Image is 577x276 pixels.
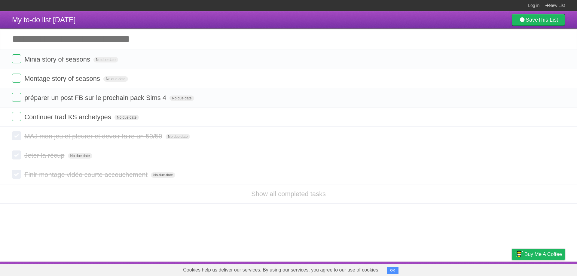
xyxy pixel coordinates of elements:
span: Cookies help us deliver our services. By using our services, you agree to our use of cookies. [177,264,386,276]
span: Jeter la récup [24,152,66,159]
span: Finir montage vidéo courte accouchement [24,171,149,178]
span: No due date [93,57,118,62]
span: No due date [114,115,139,120]
label: Done [12,54,21,63]
a: SaveThis List [512,14,565,26]
span: No due date [151,172,175,178]
a: Terms [484,263,497,274]
a: Buy me a coffee [512,249,565,260]
span: Buy me a coffee [524,249,562,259]
label: Done [12,150,21,159]
a: Privacy [504,263,520,274]
span: Montage story of seasons [24,75,102,82]
label: Done [12,170,21,179]
span: Minia story of seasons [24,56,92,63]
span: préparer un post FB sur le prochain pack Sims 4 [24,94,168,102]
a: Developers [452,263,476,274]
label: Done [12,112,21,121]
a: Suggest a feature [527,263,565,274]
span: No due date [169,96,194,101]
a: About [432,263,444,274]
label: Done [12,131,21,140]
label: Done [12,93,21,102]
span: Continuer trad KS archetypes [24,113,113,121]
img: Buy me a coffee [515,249,523,259]
span: No due date [103,76,128,82]
a: Show all completed tasks [251,190,326,198]
span: No due date [68,153,92,159]
span: No due date [166,134,190,139]
button: OK [387,267,398,274]
label: Done [12,74,21,83]
span: My to-do list [DATE] [12,16,76,24]
span: MAJ mon jeu et pleurer et devoir faire un 50/50 [24,132,164,140]
b: This List [538,17,558,23]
